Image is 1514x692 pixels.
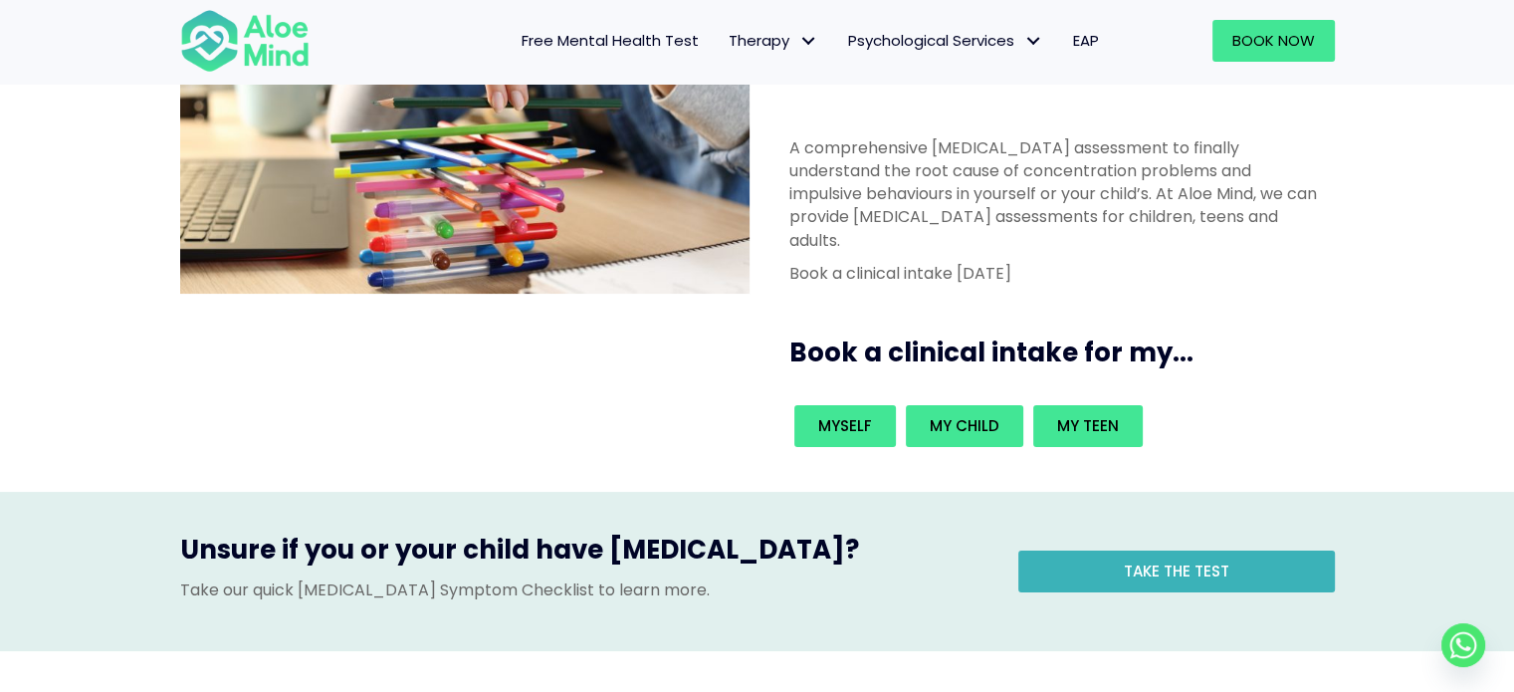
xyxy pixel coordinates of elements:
[729,30,818,51] span: Therapy
[1212,20,1335,62] a: Book Now
[180,578,988,601] p: Take our quick [MEDICAL_DATA] Symptom Checklist to learn more.
[714,20,833,62] a: TherapyTherapy: submenu
[1033,405,1143,447] a: My teen
[335,20,1114,62] nav: Menu
[789,335,1343,370] h3: Book a clinical intake for my...
[1018,551,1335,592] a: Take the test
[906,405,1023,447] a: My child
[833,20,1058,62] a: Psychological ServicesPsychological Services: submenu
[1441,623,1485,667] a: Whatsapp
[507,20,714,62] a: Free Mental Health Test
[522,30,699,51] span: Free Mental Health Test
[1232,30,1315,51] span: Book Now
[794,27,823,56] span: Therapy: submenu
[180,8,310,74] img: Aloe mind Logo
[794,405,896,447] a: Myself
[1058,20,1114,62] a: EAP
[180,532,988,577] h3: Unsure if you or your child have [MEDICAL_DATA]?
[789,262,1323,285] p: Book a clinical intake [DATE]
[789,400,1323,452] div: Book an intake for my...
[848,30,1043,51] span: Psychological Services
[789,136,1323,252] p: A comprehensive [MEDICAL_DATA] assessment to finally understand the root cause of concentration p...
[1019,27,1048,56] span: Psychological Services: submenu
[930,415,999,436] span: My child
[1057,415,1119,436] span: My teen
[1073,30,1099,51] span: EAP
[1124,561,1229,581] span: Take the test
[818,415,872,436] span: Myself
